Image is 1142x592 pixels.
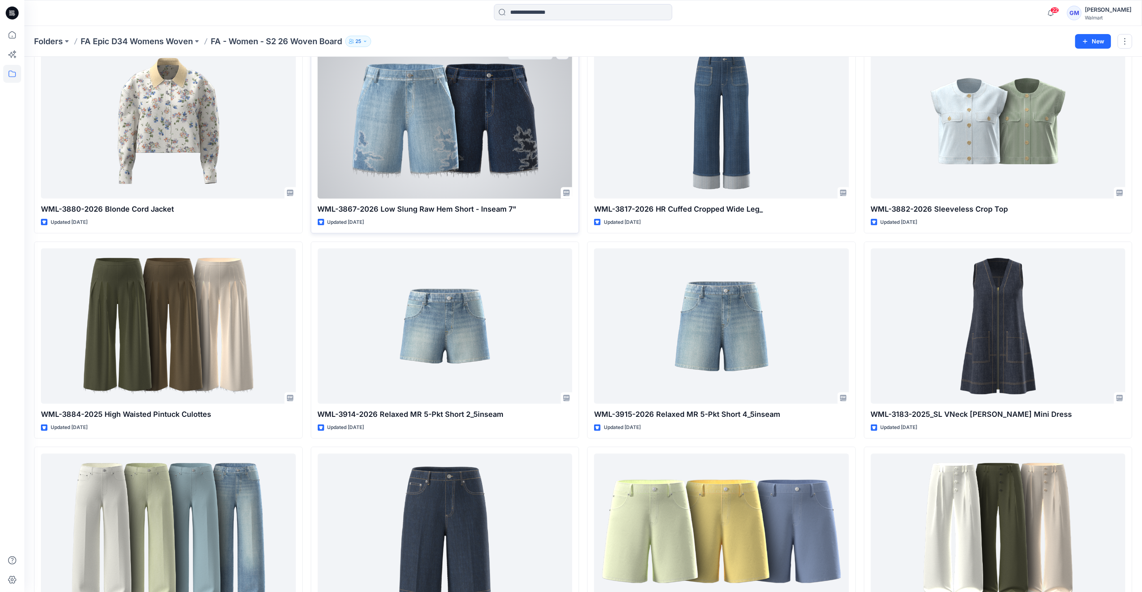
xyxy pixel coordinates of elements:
div: Walmart [1085,15,1132,21]
p: WML-3867-2026 Low Slung Raw Hem Short - Inseam 7" [318,204,573,215]
a: Folders [34,36,63,47]
span: 22 [1050,7,1059,13]
p: WML-3884-2025 High Waisted Pintuck Culottes [41,409,296,420]
p: WML-3882-2026 Sleeveless Crop Top [871,204,1126,215]
p: 25 [355,37,361,46]
a: WML-3915-2026 Relaxed MR 5-Pkt Short 4_5inseam [594,249,849,404]
p: FA - Women - S2 26 Woven Board [211,36,342,47]
a: WML-3817-2026 HR Cuffed Cropped Wide Leg_ [594,43,849,199]
a: WML-3882-2026 Sleeveless Crop Top [871,43,1126,199]
p: WML-3915-2026 Relaxed MR 5-Pkt Short 4_5inseam [594,409,849,420]
p: Updated [DATE] [327,423,364,432]
p: WML-3914-2026 Relaxed MR 5-Pkt Short 2_5inseam [318,409,573,420]
div: [PERSON_NAME] [1085,5,1132,15]
p: Updated [DATE] [51,423,88,432]
div: GM [1067,6,1082,20]
a: WML-3880-2026 Blonde Cord Jacket [41,43,296,199]
button: 25 [345,36,371,47]
p: Updated [DATE] [327,218,364,227]
p: WML-3183-2025_SL VNeck [PERSON_NAME] Mini Dress [871,409,1126,420]
p: Updated [DATE] [604,423,641,432]
p: WML-3880-2026 Blonde Cord Jacket [41,204,296,215]
a: WML-3183-2025_SL VNeck ALine Mini Dress [871,249,1126,404]
button: New [1075,34,1111,49]
p: Updated [DATE] [604,218,641,227]
p: Updated [DATE] [51,218,88,227]
a: WML-3914-2026 Relaxed MR 5-Pkt Short 2_5inseam [318,249,573,404]
a: WML-3867-2026 Low Slung Raw Hem Short - Inseam 7" [318,43,573,199]
a: FA Epic D34 Womens Woven [81,36,193,47]
p: Updated [DATE] [881,423,917,432]
p: WML-3817-2026 HR Cuffed Cropped Wide Leg_ [594,204,849,215]
p: Updated [DATE] [881,218,917,227]
a: WML-3884-2025 High Waisted Pintuck Culottes [41,249,296,404]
